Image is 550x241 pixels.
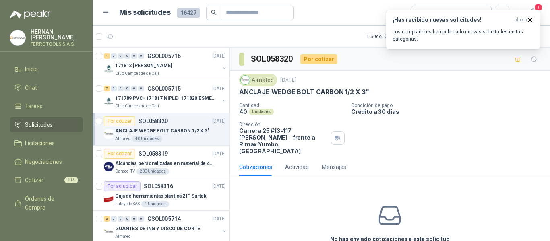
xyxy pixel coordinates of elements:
[25,157,62,166] span: Negociaciones
[131,216,137,222] div: 0
[115,160,215,167] p: Alcancías personalizadas en material de cerámica (VER ADJUNTO)
[115,225,200,233] p: GUANTES DE ING Y DISCO DE CORTE
[115,168,135,175] p: Caracol TV
[115,103,159,109] p: Club Campestre de Cali
[10,30,25,45] img: Company Logo
[115,201,140,207] p: Lafayette SAS
[211,10,217,15] span: search
[25,139,55,148] span: Licitaciones
[351,103,547,108] p: Condición de pago
[104,64,114,74] img: Company Logo
[31,29,83,40] p: HERNAN [PERSON_NAME]
[119,7,171,19] h1: Mis solicitudes
[393,28,533,43] p: Los compradores han publicado nuevas solicitudes en tus categorías.
[239,88,369,96] p: ANCLAJE WEDGE BOLT CARBON 1/2 X 3"
[104,227,114,237] img: Company Logo
[104,53,110,59] div: 1
[104,51,227,77] a: 1 0 0 0 0 0 GSOL005716[DATE] Company Logo171813 [PERSON_NAME]Club Campestre de Cali
[526,6,540,20] button: 1
[124,216,130,222] div: 0
[104,86,110,91] div: 7
[177,8,200,18] span: 16427
[132,136,162,142] div: 40 Unidades
[115,233,130,240] p: Almatec
[104,84,227,109] a: 7 0 0 0 0 0 GSOL005715[DATE] Company Logo171789 PVC- 171817 NIPLE- 171820 ESMERILClub Campestre d...
[104,97,114,106] img: Company Logo
[212,150,226,158] p: [DATE]
[10,154,83,169] a: Negociaciones
[111,216,117,222] div: 0
[124,53,130,59] div: 0
[239,163,272,171] div: Cotizaciones
[118,216,124,222] div: 0
[93,178,229,211] a: Por adjudicarSOL058316[DATE] Company LogoCaja de herramientas plástica 21" SurtekLafayette SAS1 U...
[147,86,181,91] p: GSOL005715
[138,216,144,222] div: 0
[386,10,540,49] button: ¡Has recibido nuevas solicitudes!ahora Los compradores han publicado nuevas solicitudes en tus ca...
[241,76,250,84] img: Company Logo
[239,122,328,127] p: Dirección
[104,129,114,139] img: Company Logo
[25,102,43,111] span: Tareas
[104,162,114,171] img: Company Logo
[93,146,229,178] a: Por cotizarSOL058319[DATE] Company LogoAlcancías personalizadas en material de cerámica (VER ADJU...
[239,127,328,154] p: Carrera 25 #13-117 [PERSON_NAME] - frente a Rimax Yumbo , [GEOGRAPHIC_DATA]
[10,62,83,77] a: Inicio
[212,183,226,190] p: [DATE]
[212,215,226,223] p: [DATE]
[10,80,83,95] a: Chat
[239,108,247,115] p: 40
[10,136,83,151] a: Licitaciones
[212,52,226,60] p: [DATE]
[104,181,141,191] div: Por adjudicar
[131,86,137,91] div: 0
[10,191,83,215] a: Órdenes de Compra
[280,76,296,84] p: [DATE]
[10,218,83,234] a: Remisiones
[115,70,159,77] p: Club Campestre de Cali
[115,62,172,70] p: 171813 [PERSON_NAME]
[118,53,124,59] div: 0
[393,16,511,23] h3: ¡Has recibido nuevas solicitudes!
[212,117,226,125] p: [DATE]
[124,86,130,91] div: 0
[111,86,117,91] div: 0
[239,74,277,86] div: Almatec
[534,4,543,11] span: 1
[147,216,181,222] p: GSOL005714
[322,163,346,171] div: Mensajes
[10,10,51,19] img: Logo peakr
[366,30,422,43] div: 1 - 50 de 10680
[10,99,83,114] a: Tareas
[25,176,43,185] span: Cotizar
[144,183,173,189] p: SOL058316
[514,16,527,23] span: ahora
[10,117,83,132] a: Solicitudes
[212,85,226,93] p: [DATE]
[25,194,75,212] span: Órdenes de Compra
[139,151,168,157] p: SOL058319
[93,113,229,146] a: Por cotizarSOL058320[DATE] Company LogoANCLAJE WEDGE BOLT CARBON 1/2 X 3"Almatec40 Unidades
[300,54,337,64] div: Por cotizar
[239,103,345,108] p: Cantidad
[138,53,144,59] div: 0
[31,42,83,47] p: FERROTOOLS S.A.S.
[139,118,168,124] p: SOL058320
[115,95,215,102] p: 171789 PVC- 171817 NIPLE- 171820 ESMERIL
[115,136,130,142] p: Almatec
[138,86,144,91] div: 0
[10,173,83,188] a: Cotizar118
[25,120,53,129] span: Solicitudes
[147,53,181,59] p: GSOL005716
[104,116,135,126] div: Por cotizar
[351,108,547,115] p: Crédito a 30 días
[285,163,309,171] div: Actividad
[111,53,117,59] div: 0
[141,201,169,207] div: 1 Unidades
[104,216,110,222] div: 3
[136,168,169,175] div: 200 Unidades
[118,86,124,91] div: 0
[251,53,294,65] h3: SOL058320
[115,127,209,135] p: ANCLAJE WEDGE BOLT CARBON 1/2 X 3"
[25,65,38,74] span: Inicio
